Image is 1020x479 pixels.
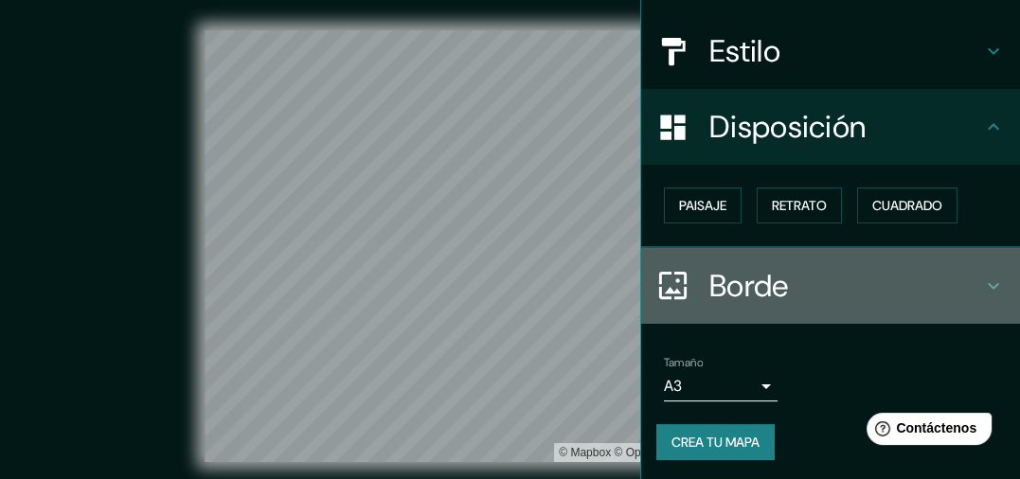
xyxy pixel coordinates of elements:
font: Paisaje [679,197,726,214]
button: Crea tu mapa [656,424,775,460]
button: Cuadrado [857,187,957,223]
a: Mapbox [559,446,611,459]
canvas: Mapa [205,30,815,462]
div: Borde [641,248,1020,324]
font: Tamaño [664,355,703,370]
font: Disposición [709,107,866,147]
div: Disposición [641,89,1020,165]
button: Paisaje [664,187,742,223]
a: Mapa de OpenStreet [614,446,706,459]
div: Estilo [641,13,1020,89]
font: Crea tu mapa [671,434,760,451]
font: A3 [664,376,682,396]
font: © Mapbox [559,446,611,459]
font: Cuadrado [872,197,942,214]
font: Retrato [772,197,827,214]
font: © OpenStreetMap [614,446,706,459]
font: Borde [709,266,789,306]
font: Estilo [709,31,780,71]
iframe: Lanzador de widgets de ayuda [851,405,999,458]
button: Retrato [757,187,842,223]
div: A3 [664,371,778,401]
